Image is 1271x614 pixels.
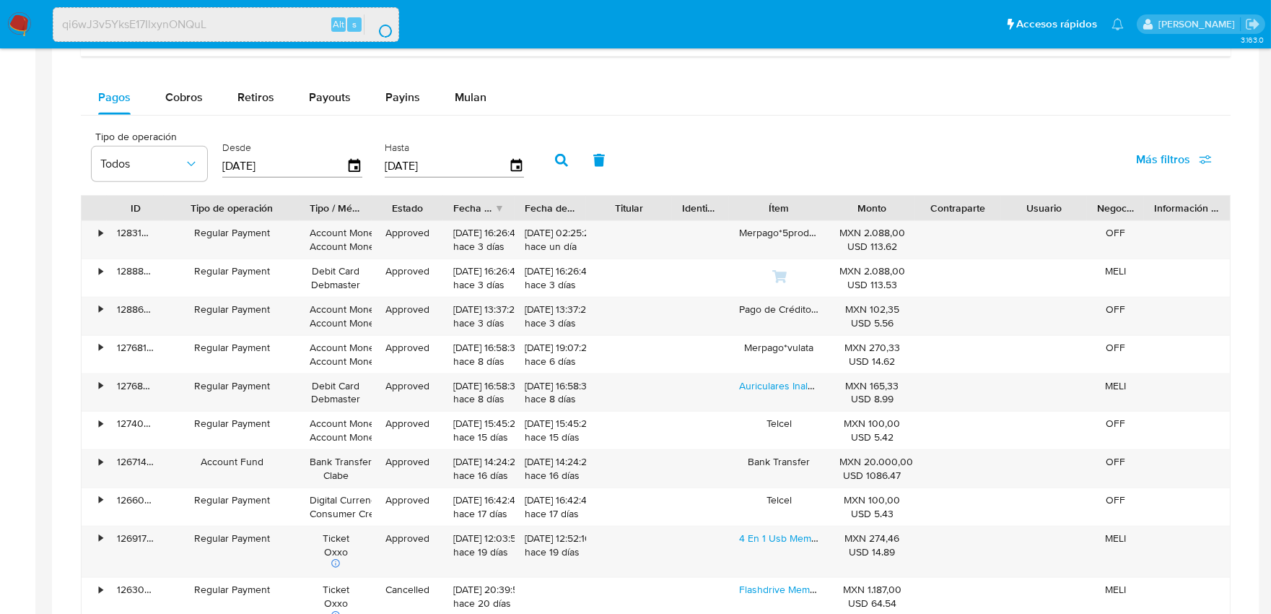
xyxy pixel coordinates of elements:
span: Alt [333,17,344,31]
span: Accesos rápidos [1016,17,1097,32]
span: 3.163.0 [1241,34,1264,46]
a: Salir [1245,17,1260,32]
a: Notificaciones [1111,18,1124,30]
input: Buscar usuario o caso... [53,15,398,34]
p: sandra.chabay@mercadolibre.com [1158,17,1240,31]
span: s [352,17,357,31]
button: search-icon [364,14,393,35]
